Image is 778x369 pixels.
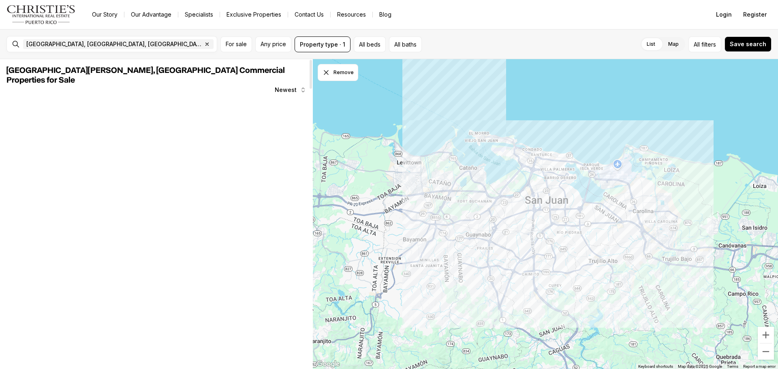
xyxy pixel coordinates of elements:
label: Map [662,37,685,51]
button: Save search [725,36,772,52]
span: Any price [261,41,286,47]
button: Contact Us [288,9,330,20]
label: List [640,37,662,51]
button: Register [738,6,772,23]
span: All [694,40,700,49]
img: logo [6,5,76,24]
button: Newest [270,82,311,98]
button: For sale [220,36,252,52]
span: Login [716,11,732,18]
a: Our Story [85,9,124,20]
button: Login [711,6,737,23]
button: Dismiss drawing [318,64,358,81]
span: Newest [275,87,297,93]
button: All baths [389,36,422,52]
a: Our Advantage [124,9,178,20]
span: For sale [226,41,247,47]
span: [GEOGRAPHIC_DATA], [GEOGRAPHIC_DATA], [GEOGRAPHIC_DATA] [26,41,202,47]
a: Blog [373,9,398,20]
a: Specialists [178,9,220,20]
a: Resources [331,9,372,20]
a: Exclusive Properties [220,9,288,20]
button: Allfilters [688,36,721,52]
span: Register [743,11,767,18]
span: filters [701,40,716,49]
button: Property type · 1 [295,36,351,52]
button: Any price [255,36,291,52]
button: All beds [354,36,386,52]
span: [GEOGRAPHIC_DATA][PERSON_NAME], [GEOGRAPHIC_DATA] Commercial Properties for Sale [6,66,285,84]
span: Save search [730,41,766,47]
